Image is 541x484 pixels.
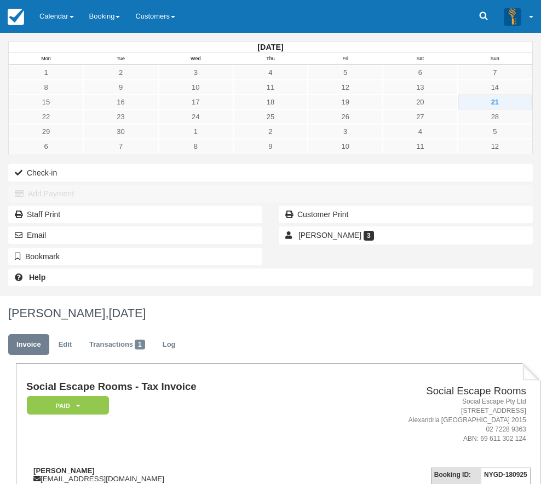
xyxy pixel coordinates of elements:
[9,109,83,124] a: 22
[9,124,83,139] a: 29
[8,206,262,223] a: Staff Print
[83,53,158,65] th: Tue
[279,206,533,223] a: Customer Print
[458,53,533,65] th: Sun
[108,306,146,320] span: [DATE]
[83,95,158,109] a: 16
[308,95,383,109] a: 19
[383,95,458,109] a: 20
[158,80,233,95] a: 10
[50,334,80,355] a: Edit
[458,95,532,109] a: 21
[8,164,533,182] button: Check-in
[158,65,233,80] a: 3
[279,226,533,244] a: [PERSON_NAME] 3
[9,95,83,109] a: 15
[484,471,527,479] strong: NYGD-180925
[308,139,383,154] a: 10
[257,43,283,51] strong: [DATE]
[458,139,532,154] a: 12
[233,124,308,139] a: 2
[158,109,233,124] a: 24
[383,139,458,154] a: 11
[233,95,308,109] a: 18
[83,124,158,139] a: 30
[83,65,158,80] a: 2
[29,273,45,282] b: Help
[83,80,158,95] a: 9
[383,124,458,139] a: 4
[83,139,158,154] a: 7
[135,340,145,349] span: 1
[9,139,83,154] a: 6
[9,65,83,80] a: 1
[8,269,533,286] a: Help
[233,65,308,80] a: 4
[8,9,24,25] img: checkfront-main-nav-mini-logo.png
[458,65,532,80] a: 7
[8,334,49,355] a: Invoice
[383,53,458,65] th: Sat
[9,80,83,95] a: 8
[27,396,109,415] em: Paid
[26,395,105,416] a: Paid
[8,185,533,202] button: Add Payment
[308,65,383,80] a: 5
[458,124,532,139] a: 5
[458,80,532,95] a: 14
[308,124,383,139] a: 3
[26,381,315,393] h1: Social Escape Rooms - Tax Invoice
[9,53,84,65] th: Mon
[308,53,383,65] th: Fri
[504,8,521,25] img: A3
[33,466,95,475] strong: [PERSON_NAME]
[233,80,308,95] a: 11
[233,53,308,65] th: Thu
[81,334,153,355] a: Transactions1
[8,248,262,265] button: Bookmark
[83,109,158,124] a: 23
[320,386,526,397] h2: Social Escape Rooms
[383,80,458,95] a: 13
[320,397,526,444] address: Social Escape Pty Ltd [STREET_ADDRESS] Alexandria [GEOGRAPHIC_DATA] 2015 02 7228 9363 ABN: 69 611...
[158,139,233,154] a: 8
[233,109,308,124] a: 25
[158,53,233,65] th: Wed
[458,109,532,124] a: 28
[308,80,383,95] a: 12
[158,124,233,139] a: 1
[233,139,308,154] a: 9
[8,307,533,320] h1: [PERSON_NAME],
[383,65,458,80] a: 6
[154,334,184,355] a: Log
[298,231,361,240] span: [PERSON_NAME]
[364,231,374,241] span: 3
[383,109,458,124] a: 27
[158,95,233,109] a: 17
[308,109,383,124] a: 26
[8,226,262,244] button: Email
[431,468,481,482] th: Booking ID:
